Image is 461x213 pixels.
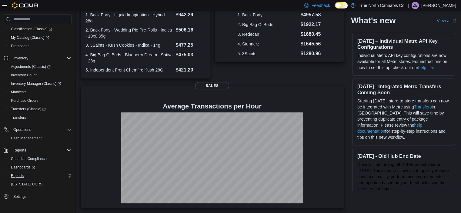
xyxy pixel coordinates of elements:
button: Cash Management [6,134,74,142]
span: Purchase Orders [11,98,38,103]
dt: 5. 3Saints [237,51,298,57]
dd: $4957.58 [301,11,321,18]
a: View allExternal link [437,18,456,23]
button: Canadian Compliance [6,155,74,163]
span: Canadian Compliance [11,156,47,161]
h3: [DATE] - Integrated Metrc Transfers Coming Soon [357,83,450,95]
span: Cash Management [8,135,72,142]
a: Classification (Classic) [8,25,55,33]
span: Cova will be turning off Old Hub next year on [DATE]. This change allows us to quickly release ne... [357,162,449,197]
span: ZB [413,2,417,9]
button: Reports [1,146,74,155]
span: Inventory [13,56,28,61]
h3: [DATE] – Individual Metrc API Key Configurations [357,38,450,50]
a: Inventory Manager (Classic) [8,80,63,87]
svg: External link [453,19,456,23]
span: Settings [13,194,26,199]
span: Transfers (Classic) [11,107,46,111]
dt: 3. Redecan [237,31,298,37]
span: Operations [11,126,72,133]
dd: $1280.96 [301,50,321,57]
dt: 1. Back Forty [237,12,298,18]
span: Inventory Count [8,72,72,79]
dt: 4. Big Bag O' Buds - Blueberry Dream - Sativa - 28g [85,52,173,64]
dd: $477.25 [175,42,205,49]
a: Transfers [414,105,432,109]
span: Reports [11,147,72,154]
span: Transfers (Classic) [8,105,72,113]
span: Purchase Orders [8,97,72,104]
a: Cash Management [8,135,44,142]
a: My Catalog (Classic) [8,34,52,41]
a: Inventory Manager (Classic) [6,79,74,88]
span: My Catalog (Classic) [8,34,72,41]
span: Promotions [11,44,29,48]
button: Settings [1,192,74,201]
span: Operations [13,127,31,132]
div: Zak Brochetta [412,2,419,9]
span: Transfers [11,115,26,120]
h2: What's new [351,16,396,25]
span: My Catalog (Classic) [11,35,49,40]
dd: $506.16 [175,26,205,34]
button: Inventory Count [6,71,74,79]
a: Dashboards [6,163,74,171]
p: Individual Metrc API key configurations are now available for all Metrc states. For instructions ... [357,52,450,71]
span: Cash Management [11,136,42,141]
dt: 2. Big Bag O' Buds [237,22,298,28]
a: Classification (Classic) [6,25,74,33]
img: Cova [12,2,39,8]
a: Dashboards [8,164,38,171]
p: Starting [DATE], store-to-store transfers can now be integrated with Metrc using in [GEOGRAPHIC_D... [357,98,450,140]
button: Operations [11,126,34,133]
span: Inventory [11,55,72,62]
span: Adjustments (Classic) [11,64,51,69]
a: Transfers [8,114,28,121]
a: Inventory Count [8,72,39,79]
button: Promotions [6,42,74,50]
dd: $942.29 [175,11,205,18]
a: Settings [11,193,29,200]
button: Purchase Orders [6,96,74,105]
p: [PERSON_NAME] [421,2,456,9]
span: Reports [8,172,72,179]
a: Reports [8,172,26,179]
span: Dashboards [8,164,72,171]
span: Reports [11,173,24,178]
a: Transfers (Classic) [6,105,74,113]
a: My Catalog (Classic) [6,33,74,42]
a: Purchase Orders [8,97,41,104]
a: Transfers (Classic) [8,105,48,113]
a: help file [418,65,433,70]
span: Manifests [11,90,26,95]
span: Classification (Classic) [11,27,52,32]
span: [US_STATE] CCRS [11,182,42,187]
a: Canadian Compliance [8,155,49,162]
a: help documentation [357,123,422,134]
button: Operations [1,125,74,134]
dt: 4. Stunnerz [237,41,298,47]
span: Promotions [8,42,72,50]
span: Adjustments (Classic) [8,63,72,70]
span: Sales [195,82,229,89]
span: Washington CCRS [8,181,72,188]
span: Classification (Classic) [8,25,72,33]
span: Canadian Compliance [8,155,72,162]
dd: $1645.56 [301,40,321,48]
span: Inventory Manager (Classic) [11,81,61,86]
h4: Average Transactions per Hour [85,103,339,110]
button: Manifests [6,88,74,96]
span: Transfers [8,114,72,121]
dd: $421.20 [175,66,205,74]
span: Manifests [8,88,72,96]
button: Inventory [1,54,74,62]
span: Reports [13,148,26,153]
button: [US_STATE] CCRS [6,180,74,188]
dd: $1922.17 [301,21,321,28]
button: Reports [6,171,74,180]
a: [US_STATE] CCRS [8,181,45,188]
span: Inventory Count [11,73,37,78]
input: Dark Mode [335,2,348,8]
span: Inventory Manager (Classic) [8,80,72,87]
